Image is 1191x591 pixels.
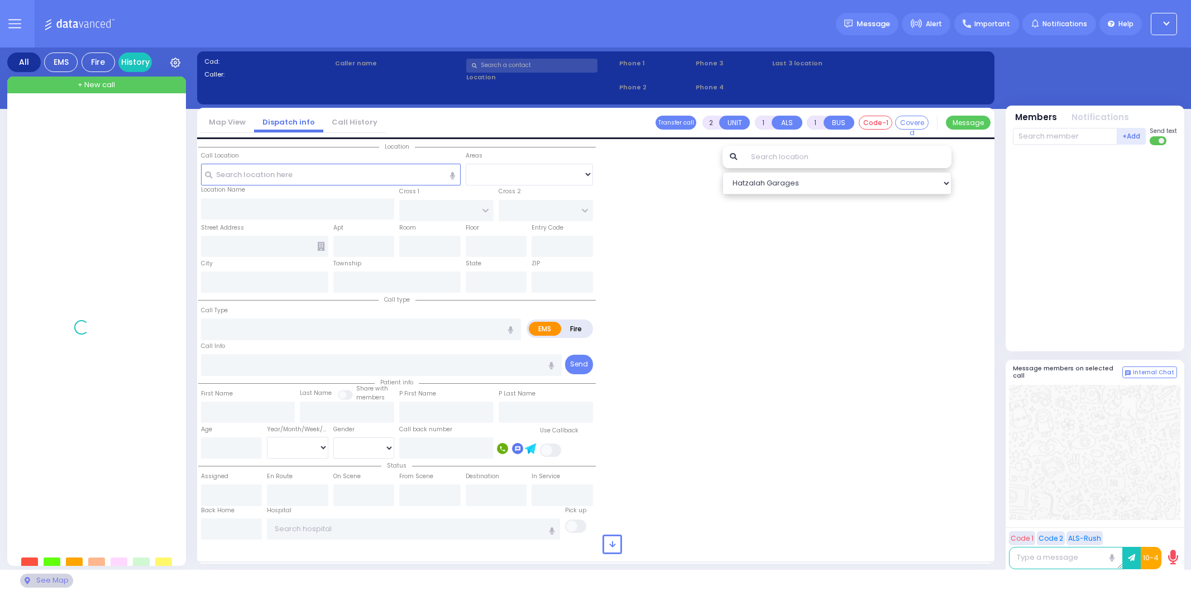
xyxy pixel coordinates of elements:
span: Other building occupants [317,242,325,251]
label: Cross 2 [499,187,521,196]
label: Cross 1 [399,187,419,196]
span: Phone 3 [696,59,768,68]
button: Message [946,116,991,130]
button: ALS [772,116,802,130]
span: Call type [379,295,415,304]
label: P Last Name [499,389,535,398]
img: Logo [44,17,118,31]
label: Last Name [300,389,332,398]
button: Transfer call [656,116,696,130]
label: In Service [532,472,560,481]
label: Floor [466,223,479,232]
label: On Scene [333,472,361,481]
span: Help [1118,19,1133,29]
label: Entry Code [532,223,563,232]
button: Code-1 [859,116,892,130]
button: Internal Chat [1122,366,1177,379]
label: Caller: [204,70,332,79]
label: Gender [333,425,355,434]
div: See map [20,574,73,588]
label: Room [399,223,416,232]
label: From Scene [399,472,433,481]
img: message.svg [844,20,853,28]
label: Back Home [201,506,235,515]
div: EMS [44,53,78,72]
input: Search hospital [267,518,560,540]
a: Dispatch info [254,117,323,127]
label: EMS [529,322,561,336]
img: comment-alt.png [1125,370,1131,376]
div: Year/Month/Week/Day [267,425,328,434]
button: Notifications [1072,111,1129,124]
input: Search a contact [466,59,597,73]
input: Search location here [201,164,461,185]
a: Call History [323,117,386,127]
label: Location Name [201,185,245,194]
label: Areas [466,151,482,160]
div: All [7,53,41,72]
label: First Name [201,389,233,398]
label: Call Location [201,151,239,160]
div: Fire [82,53,115,72]
label: Age [201,425,212,434]
label: Last 3 location [772,59,879,68]
button: BUS [824,116,854,130]
label: State [466,259,481,268]
label: Hospital [267,506,291,515]
span: Patient info [375,378,419,387]
label: Call Type [201,306,228,315]
label: Destination [466,472,499,481]
span: Message [857,18,890,30]
button: UNIT [719,116,750,130]
label: Pick up [565,506,586,515]
label: Caller name [335,59,462,68]
label: Call Info [201,342,225,351]
label: Use Callback [540,426,578,435]
span: Alert [926,19,942,29]
h5: Message members on selected call [1013,365,1122,379]
label: Location [466,73,615,82]
span: Phone 2 [619,83,692,92]
small: Share with [356,384,388,393]
span: + New call [78,79,115,90]
span: Location [379,142,415,151]
label: ZIP [532,259,540,268]
label: Turn off text [1150,135,1168,146]
a: Map View [200,117,254,127]
span: Phone 1 [619,59,692,68]
span: Send text [1150,127,1177,135]
button: Send [565,355,593,374]
span: Internal Chat [1133,369,1174,376]
button: Members [1015,111,1057,124]
label: En Route [267,472,293,481]
input: Search member [1013,128,1117,145]
label: Township [333,259,361,268]
input: Search location [744,146,951,168]
a: History [118,53,152,72]
span: Important [974,19,1010,29]
label: City [201,259,213,268]
label: Apt [333,223,343,232]
button: +Add [1117,128,1146,145]
button: Code 1 [1009,531,1035,545]
button: Code 2 [1037,531,1065,545]
span: Notifications [1042,19,1087,29]
label: Assigned [201,472,228,481]
button: 10-4 [1141,547,1161,569]
span: Phone 4 [696,83,768,92]
label: Call back number [399,425,452,434]
button: ALS-Rush [1066,531,1103,545]
label: Street Address [201,223,244,232]
label: P First Name [399,389,436,398]
span: Status [381,461,412,470]
span: members [356,393,385,402]
label: Fire [561,322,592,336]
button: Covered [895,116,929,130]
label: Cad: [204,57,332,66]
